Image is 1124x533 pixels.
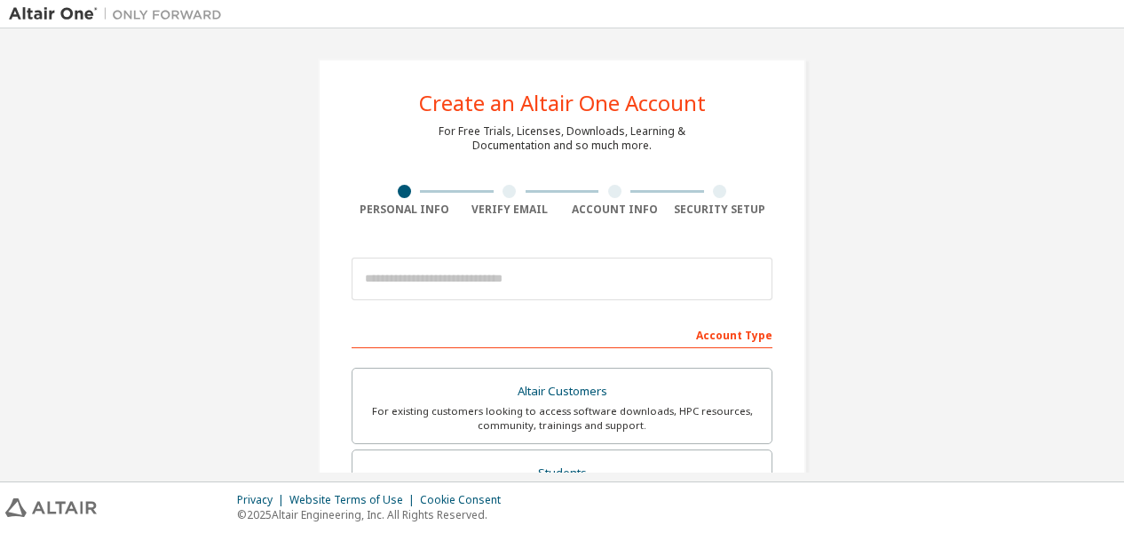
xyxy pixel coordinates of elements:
div: Personal Info [352,203,457,217]
div: Security Setup [668,203,773,217]
div: Verify Email [457,203,563,217]
div: Privacy [237,493,289,507]
img: Altair One [9,5,231,23]
div: For existing customers looking to access software downloads, HPC resources, community, trainings ... [363,404,761,433]
div: For Free Trials, Licenses, Downloads, Learning & Documentation and so much more. [439,124,685,153]
div: Account Info [562,203,668,217]
p: © 2025 Altair Engineering, Inc. All Rights Reserved. [237,507,511,522]
div: Create an Altair One Account [419,92,706,114]
div: Account Type [352,320,772,348]
div: Altair Customers [363,379,761,404]
img: altair_logo.svg [5,498,97,517]
div: Students [363,461,761,486]
div: Cookie Consent [420,493,511,507]
div: Website Terms of Use [289,493,420,507]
